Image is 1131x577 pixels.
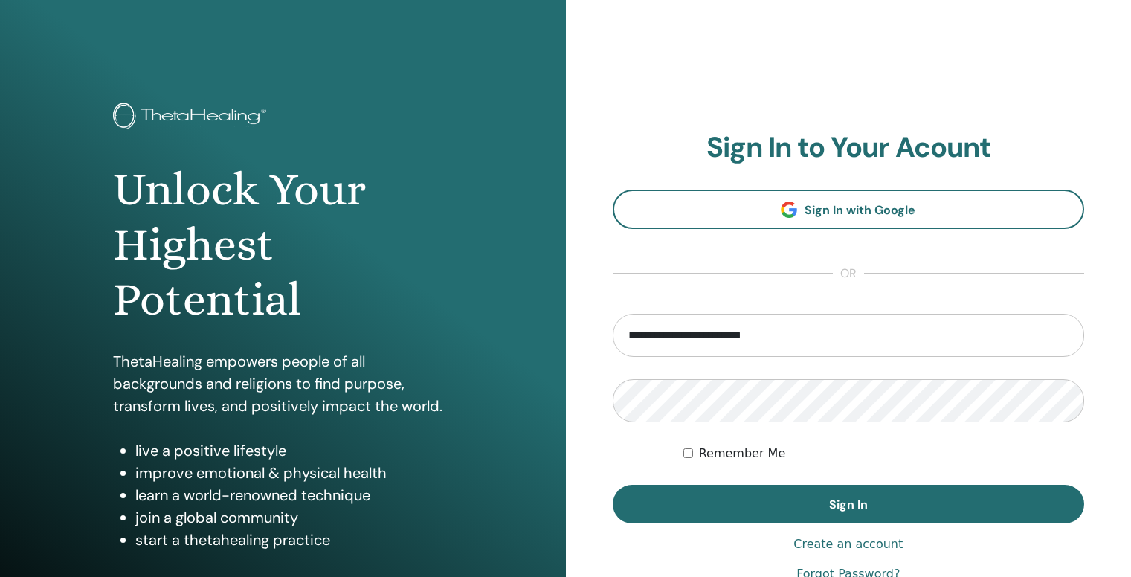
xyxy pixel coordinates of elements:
[135,462,453,484] li: improve emotional & physical health
[113,350,453,417] p: ThetaHealing empowers people of all backgrounds and religions to find purpose, transform lives, a...
[613,131,1085,165] h2: Sign In to Your Acount
[613,190,1085,229] a: Sign In with Google
[805,202,915,218] span: Sign In with Google
[135,439,453,462] li: live a positive lifestyle
[135,506,453,529] li: join a global community
[699,445,786,462] label: Remember Me
[793,535,903,553] a: Create an account
[113,162,453,328] h1: Unlock Your Highest Potential
[135,484,453,506] li: learn a world-renowned technique
[613,485,1085,523] button: Sign In
[829,497,868,512] span: Sign In
[833,265,864,283] span: or
[683,445,1084,462] div: Keep me authenticated indefinitely or until I manually logout
[135,529,453,551] li: start a thetahealing practice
